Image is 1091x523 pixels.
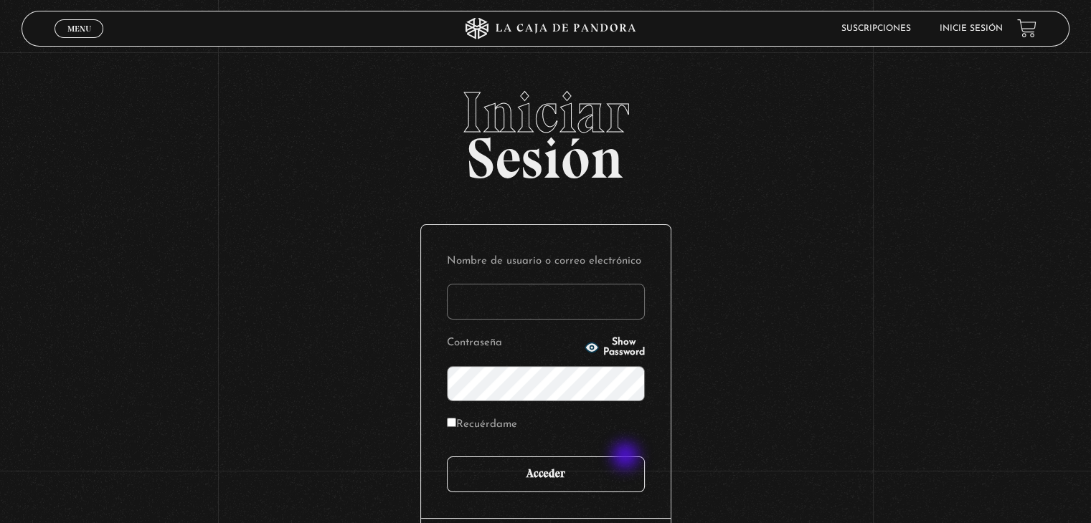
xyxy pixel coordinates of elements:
button: Show Password [585,337,645,358]
a: Suscripciones [841,24,911,33]
span: Cerrar [62,36,96,46]
label: Nombre de usuario o correo electrónico [447,251,645,273]
input: Acceder [447,456,645,492]
label: Recuérdame [447,414,517,436]
span: Menu [67,24,91,33]
h2: Sesión [22,84,1069,176]
span: Show Password [603,337,645,358]
a: View your shopping cart [1017,19,1036,38]
a: Inicie sesión [940,24,1003,33]
span: Iniciar [22,84,1069,141]
input: Recuérdame [447,418,456,427]
label: Contraseña [447,332,580,355]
